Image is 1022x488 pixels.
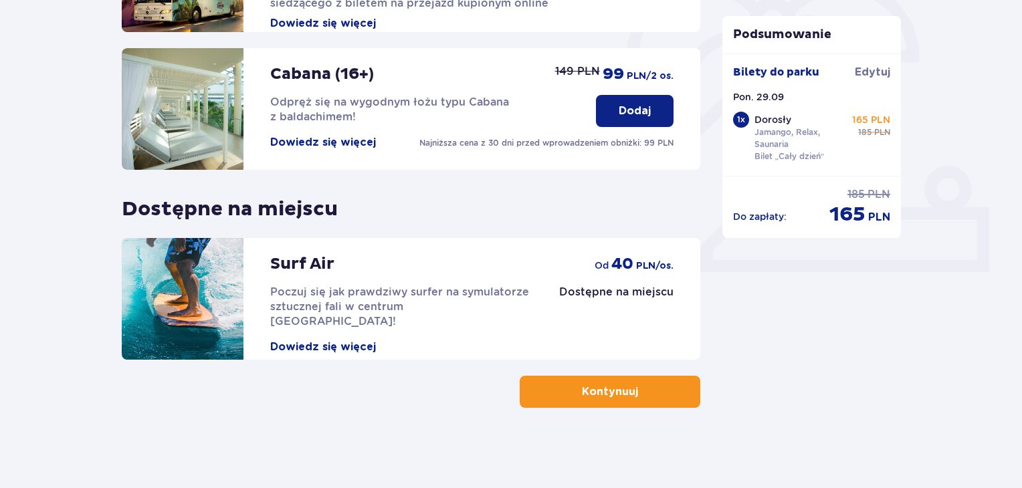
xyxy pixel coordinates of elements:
[122,186,338,222] p: Dostępne na miejscu
[619,104,651,118] p: Dodaj
[611,254,633,274] p: 40
[603,64,624,84] p: 99
[868,210,890,225] p: PLN
[270,96,509,123] span: Odpręż się na wygodnym łożu typu Cabana z baldachimem!
[122,48,243,170] img: attraction
[270,135,376,150] button: Dowiedz się więcej
[270,285,529,328] span: Poczuj się jak prawdziwy surfer na symulatorze sztucznej fali w centrum [GEOGRAPHIC_DATA]!
[122,238,243,360] img: attraction
[847,187,865,202] p: 185
[270,64,374,84] p: Cabana (16+)
[582,384,638,399] p: Kontynuuj
[520,376,700,408] button: Kontynuuj
[419,137,674,149] p: Najniższa cena z 30 dni przed wprowadzeniem obniżki: 99 PLN
[754,150,825,162] p: Bilet „Cały dzień”
[559,285,674,299] p: Dostępne na miejscu
[270,254,334,274] p: Surf Air
[555,64,600,79] p: 149 PLN
[874,126,890,138] p: PLN
[733,90,784,104] p: Pon. 29.09
[852,113,890,126] p: 165 PLN
[627,70,674,83] p: PLN /2 os.
[595,259,609,272] p: od
[754,126,847,150] p: Jamango, Relax, Saunaria
[596,95,674,127] button: Dodaj
[829,202,865,227] p: 165
[733,210,787,223] p: Do zapłaty :
[636,259,674,273] p: PLN /os.
[855,65,890,80] a: Edytuj
[270,340,376,354] button: Dowiedz się więcej
[858,126,872,138] p: 185
[733,65,819,80] p: Bilety do parku
[754,113,791,126] p: Dorosły
[733,112,749,128] div: 1 x
[722,27,902,43] p: Podsumowanie
[270,16,376,31] button: Dowiedz się więcej
[867,187,890,202] p: PLN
